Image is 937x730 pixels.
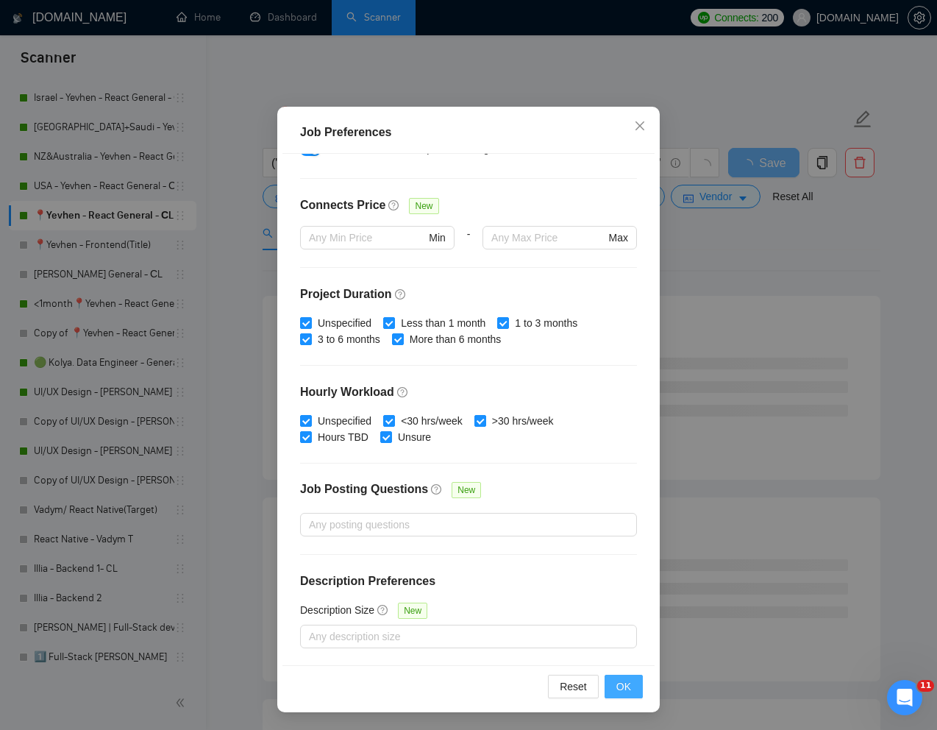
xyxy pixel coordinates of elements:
[609,230,628,246] span: Max
[887,680,922,715] iframe: Intercom live chat
[300,383,637,401] h4: Hourly Workload
[634,120,646,132] span: close
[300,286,637,303] h4: Project Duration
[388,199,400,211] span: question-circle
[917,680,934,692] span: 11
[404,331,507,347] span: More than 6 months
[397,386,409,398] span: question-circle
[616,678,631,695] span: OK
[431,483,443,495] span: question-circle
[395,315,491,331] span: Less than 1 month
[509,315,583,331] span: 1 to 3 months
[395,413,468,429] span: <30 hrs/week
[300,481,428,498] h4: Job Posting Questions
[312,429,374,445] span: Hours TBD
[312,331,386,347] span: 3 to 6 months
[491,230,605,246] input: Any Max Price
[560,678,587,695] span: Reset
[398,603,427,619] span: New
[300,196,385,214] h4: Connects Price
[309,230,426,246] input: Any Min Price
[312,315,377,331] span: Unspecified
[548,675,599,698] button: Reset
[312,413,377,429] span: Unspecified
[409,198,438,214] span: New
[620,107,660,146] button: Close
[429,230,446,246] span: Min
[455,226,482,267] div: -
[452,482,481,498] span: New
[300,573,637,590] h4: Description Preferences
[377,604,389,616] span: question-circle
[392,429,437,445] span: Unsure
[300,124,637,141] div: Job Preferences
[605,675,643,698] button: OK
[300,602,374,618] h5: Description Size
[486,413,560,429] span: >30 hrs/week
[395,288,407,300] span: question-circle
